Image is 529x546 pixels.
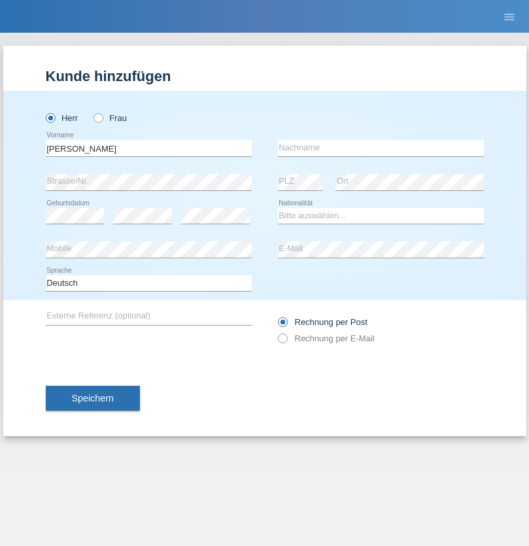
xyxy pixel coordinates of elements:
[94,113,102,122] input: Frau
[503,10,516,24] i: menu
[46,113,78,123] label: Herr
[72,393,114,403] span: Speichern
[46,386,140,411] button: Speichern
[278,317,286,333] input: Rechnung per Post
[46,113,54,122] input: Herr
[278,333,286,350] input: Rechnung per E-Mail
[278,317,367,327] label: Rechnung per Post
[46,68,484,84] h1: Kunde hinzufügen
[278,333,375,343] label: Rechnung per E-Mail
[94,113,127,123] label: Frau
[496,12,522,20] a: menu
